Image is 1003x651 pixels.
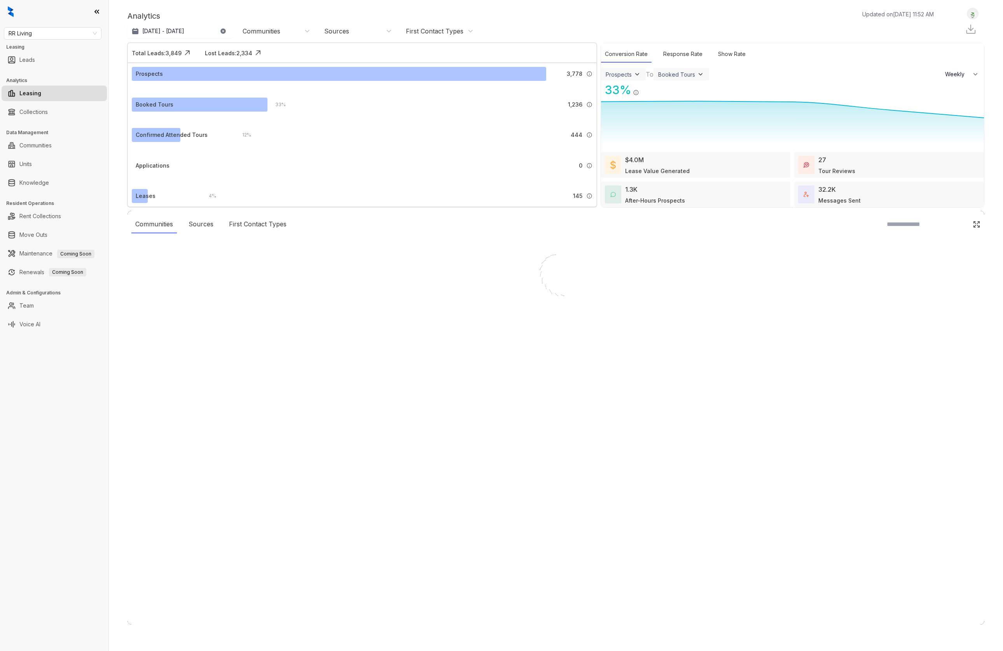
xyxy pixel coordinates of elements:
div: Total Leads: 3,849 [132,49,182,57]
div: Messages Sent [818,196,861,205]
div: Prospects [606,71,632,78]
li: Team [2,298,107,313]
img: Click Icon [182,47,193,59]
div: 32.2K [818,185,836,194]
img: SearchIcon [956,221,963,227]
div: 33 % [601,81,631,99]
img: Click Icon [639,82,651,94]
div: 4 % [201,192,216,200]
span: 145 [573,192,582,200]
span: Coming Soon [57,250,94,258]
img: logo [8,6,14,17]
div: Leases [136,192,156,200]
div: First Contact Types [225,215,290,233]
li: Knowledge [2,175,107,191]
div: Response Rate [659,46,706,63]
img: Info [586,71,592,77]
div: Conversion Rate [601,46,652,63]
a: Move Outs [19,227,47,243]
img: Click Icon [973,220,980,228]
p: Analytics [128,10,160,22]
div: Show Rate [714,46,750,63]
a: Leads [19,52,35,68]
div: Booked Tours [658,71,695,78]
span: RR Living [9,28,97,39]
img: LeaseValue [610,160,616,170]
li: Leasing [2,86,107,101]
li: Communities [2,138,107,153]
a: Rent Collections [19,208,61,224]
div: $4.0M [625,155,644,164]
p: [DATE] - [DATE] [142,27,184,35]
div: Lease Value Generated [625,167,690,175]
div: Sources [185,215,217,233]
img: ViewFilterArrow [633,70,641,78]
div: First Contact Types [406,27,463,35]
li: Rent Collections [2,208,107,224]
a: Collections [19,104,48,120]
h3: Resident Operations [6,200,108,207]
img: AfterHoursConversations [610,192,616,198]
img: Info [586,163,592,169]
a: Knowledge [19,175,49,191]
h3: Leasing [6,44,108,51]
div: Confirmed Attended Tours [136,131,208,139]
div: Communities [243,27,280,35]
img: Download [965,23,977,35]
a: Team [19,298,34,313]
a: RenewalsComing Soon [19,264,86,280]
span: 0 [579,161,582,170]
img: Info [586,101,592,108]
img: ViewFilterArrow [697,70,704,78]
div: Tour Reviews [818,167,855,175]
span: 3,778 [567,70,582,78]
a: Communities [19,138,52,153]
button: Weekly [940,67,984,81]
span: 444 [571,131,582,139]
p: Updated on [DATE] 11:52 AM [862,10,934,18]
li: Units [2,156,107,172]
div: Loading... [542,316,570,324]
div: Sources [324,27,349,35]
span: 1,236 [568,100,582,109]
div: 1.3K [625,185,638,194]
li: Maintenance [2,246,107,261]
div: Communities [131,215,177,233]
h3: Analytics [6,77,108,84]
img: Info [586,193,592,199]
div: Lost Leads: 2,334 [205,49,252,57]
h3: Data Management [6,129,108,136]
div: 12 % [234,131,251,139]
li: Leads [2,52,107,68]
div: Applications [136,161,169,170]
span: Weekly [945,70,969,78]
div: Prospects [136,70,163,78]
img: Loader [517,238,595,316]
li: Voice AI [2,317,107,332]
h3: Admin & Configurations [6,289,108,296]
a: Units [19,156,32,172]
div: After-Hours Prospects [625,196,685,205]
span: Coming Soon [49,268,86,276]
img: UserAvatar [967,10,978,18]
div: 27 [818,155,826,164]
a: Leasing [19,86,41,101]
li: Move Outs [2,227,107,243]
img: Info [586,132,592,138]
a: Voice AI [19,317,40,332]
div: 33 % [267,100,286,109]
img: TourReviews [804,162,809,168]
button: [DATE] - [DATE] [128,24,232,38]
img: Click Icon [252,47,264,59]
li: Collections [2,104,107,120]
div: Booked Tours [136,100,173,109]
li: Renewals [2,264,107,280]
img: Info [633,89,639,96]
div: To [646,70,654,79]
img: TotalFum [804,192,809,197]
